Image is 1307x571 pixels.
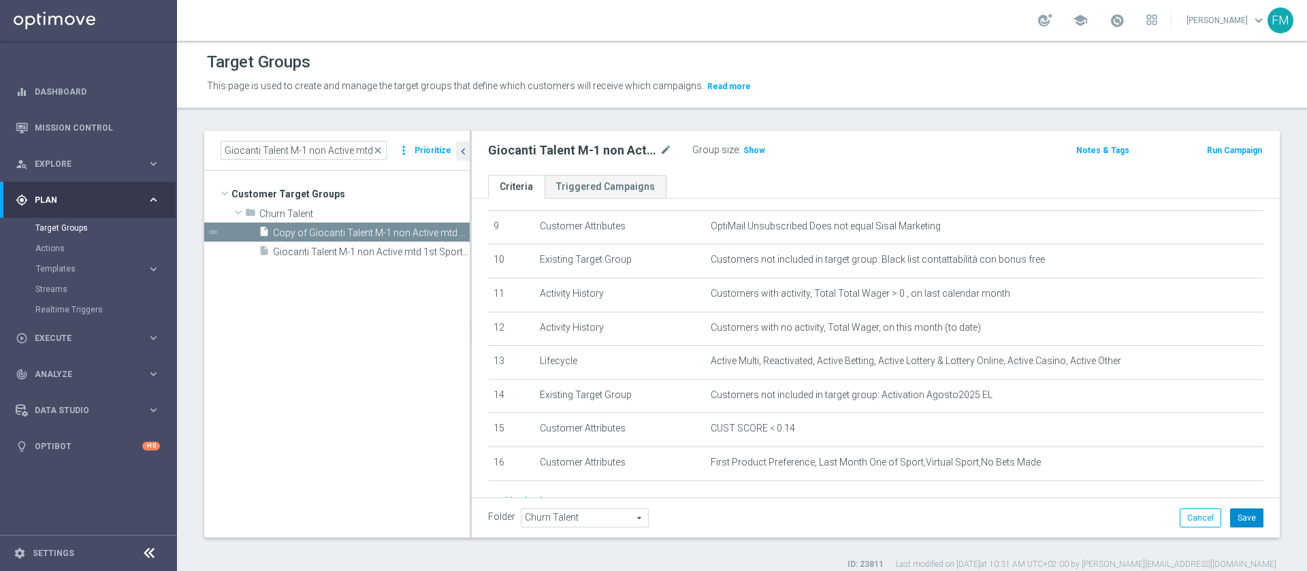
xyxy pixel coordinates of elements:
td: Existing Target Group [534,379,705,413]
div: FM [1268,7,1293,33]
i: keyboard_arrow_right [147,157,160,170]
a: Mission Control [35,110,160,146]
i: equalizer [16,86,28,98]
a: [PERSON_NAME]keyboard_arrow_down [1185,10,1268,31]
button: chevron_left [456,142,470,161]
h1: Target Groups [207,52,310,72]
span: Templates [36,265,133,273]
label: Folder [488,511,515,523]
span: Customers not included in target group: Black list contattabilità con bonus free [711,254,1045,265]
span: Active Multi, Reactivated, Active Betting, Active Lottery & Lottery Online, Active Casino, Active... [711,355,1121,367]
label: : [739,144,741,156]
span: Copy of Giocanti Talent M-1 non Active mtd 1st Sport lm [273,227,470,239]
span: close [372,145,383,156]
div: +10 [142,442,160,451]
i: lightbulb [16,440,28,453]
td: Activity History [534,278,705,312]
div: Execute [16,332,147,344]
td: 9 [488,210,534,244]
button: Run Campaign [1206,143,1263,158]
span: Churn Talent [259,208,470,220]
span: Customer Target Groups [231,184,470,203]
i: chevron_left [457,145,470,158]
button: Save [1230,508,1263,527]
button: + Add Selection [488,493,553,508]
a: Realtime Triggers [35,304,142,315]
button: Mission Control [15,123,161,133]
i: folder [245,207,256,223]
div: Templates [35,259,176,279]
h2: Giocanti Talent M-1 non Active mtd 1st Slot lm [488,142,657,159]
i: insert_drive_file [259,245,270,261]
a: Actions [35,243,142,254]
button: gps_fixed Plan keyboard_arrow_right [15,195,161,206]
td: 13 [488,346,534,380]
button: Read more [706,79,752,94]
div: track_changes Analyze keyboard_arrow_right [15,369,161,380]
div: Explore [16,158,147,170]
a: Optibot [35,428,142,464]
td: Activity History [534,312,705,346]
i: keyboard_arrow_right [147,193,160,206]
span: This page is used to create and manage the target groups that define which customers will receive... [207,80,704,91]
i: settings [14,547,26,559]
button: equalizer Dashboard [15,86,161,97]
button: lightbulb Optibot +10 [15,441,161,452]
span: Customers with activity, Total Total Wager > 0 , on last calendar month [711,288,1010,299]
i: gps_fixed [16,194,28,206]
span: Data Studio [35,406,147,414]
a: Triggered Campaigns [545,175,666,199]
i: keyboard_arrow_right [147,331,160,344]
a: Target Groups [35,223,142,233]
button: person_search Explore keyboard_arrow_right [15,159,161,169]
td: 16 [488,446,534,480]
i: track_changes [16,368,28,380]
div: Data Studio [16,404,147,417]
div: Realtime Triggers [35,299,176,320]
td: Customer Attributes [534,446,705,480]
td: Customer Attributes [534,413,705,447]
td: 12 [488,312,534,346]
i: mode_edit [660,142,672,159]
button: Cancel [1180,508,1221,527]
i: keyboard_arrow_right [147,263,160,276]
i: keyboard_arrow_right [147,404,160,417]
a: Streams [35,284,142,295]
span: Customers not included in target group: Activation Agosto2025 EL [711,389,993,401]
button: Templates keyboard_arrow_right [35,263,161,274]
span: Plan [35,196,147,204]
label: Last modified on [DATE] at 10:31 AM UTC+02:00 by [PERSON_NAME][EMAIL_ADDRESS][DOMAIN_NAME] [896,559,1276,570]
button: Prioritize [413,142,453,160]
a: Criteria [488,175,545,199]
i: insert_drive_file [259,226,270,242]
td: 14 [488,379,534,413]
i: more_vert [397,141,410,160]
span: Execute [35,334,147,342]
td: Existing Target Group [534,244,705,278]
div: Templates [36,265,147,273]
button: Data Studio keyboard_arrow_right [15,405,161,416]
span: OptiMail Unsubscribed Does not equal Sisal Marketing [711,221,941,232]
div: Streams [35,279,176,299]
span: Giocanti Talent M-1 non Active mtd 1st Sport lm [273,246,470,258]
button: play_circle_outline Execute keyboard_arrow_right [15,333,161,344]
input: Quick find group or folder [221,141,387,160]
td: Customer Attributes [534,210,705,244]
i: person_search [16,158,28,170]
td: 10 [488,244,534,278]
i: play_circle_outline [16,332,28,344]
a: Settings [33,549,74,557]
span: Customers with no activity, Total Wager, on this month (to date) [711,322,981,333]
div: Dashboard [16,74,160,110]
span: Show [743,146,765,155]
td: Lifecycle [534,346,705,380]
span: school [1073,13,1088,28]
div: Actions [35,238,176,259]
